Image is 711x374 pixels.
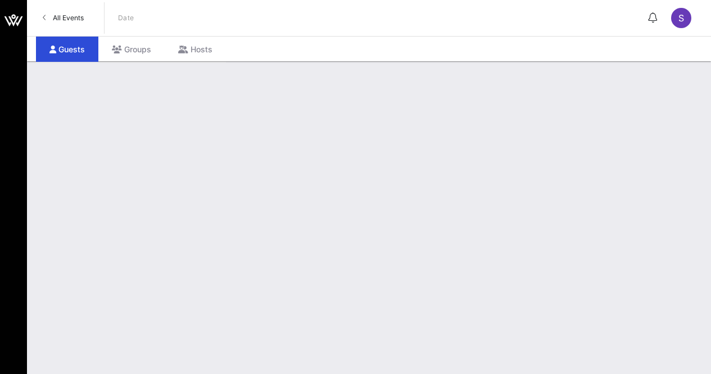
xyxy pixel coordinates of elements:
span: All Events [53,13,84,22]
div: S [671,8,691,28]
p: Date [118,12,134,24]
div: Guests [36,37,98,62]
span: S [678,12,684,24]
div: Hosts [165,37,226,62]
div: Groups [98,37,165,62]
a: All Events [36,9,90,27]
